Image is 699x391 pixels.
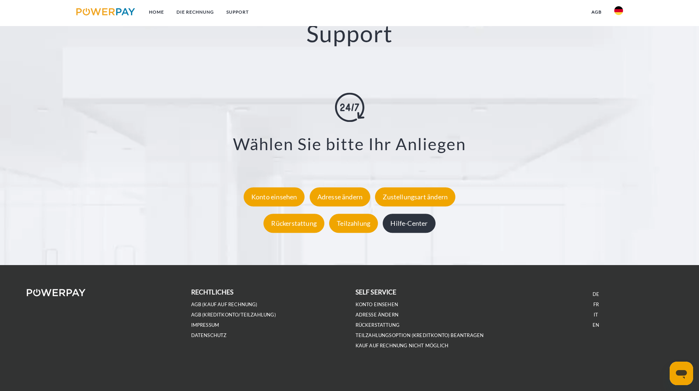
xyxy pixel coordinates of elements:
[191,312,276,318] a: AGB (Kreditkonto/Teilzahlung)
[244,187,305,206] div: Konto einsehen
[356,332,484,338] a: Teilzahlungsoption (KREDITKONTO) beantragen
[76,8,135,15] img: logo-powerpay.svg
[262,219,326,227] a: Rückerstattung
[593,291,599,297] a: DE
[335,93,364,122] img: online-shopping.svg
[594,312,598,318] a: IT
[44,134,655,155] h3: Wählen Sie bitte Ihr Anliegen
[593,322,599,328] a: EN
[308,193,372,201] a: Adresse ändern
[220,6,255,19] a: SUPPORT
[375,187,455,206] div: Zustellungsart ändern
[356,288,397,296] b: self service
[356,322,400,328] a: Rückerstattung
[191,288,234,296] b: rechtliches
[356,343,449,349] a: Kauf auf Rechnung nicht möglich
[356,312,399,318] a: Adresse ändern
[381,219,437,227] a: Hilfe-Center
[373,193,457,201] a: Zustellungsart ändern
[27,289,86,296] img: logo-powerpay-white.svg
[310,187,371,206] div: Adresse ändern
[614,6,623,15] img: de
[191,332,227,338] a: DATENSCHUTZ
[585,6,608,19] a: agb
[191,301,258,308] a: AGB (Kauf auf Rechnung)
[143,6,170,19] a: Home
[35,19,664,48] h2: Support
[327,219,380,227] a: Teilzahlung
[670,362,693,385] iframe: Schaltfläche zum Öffnen des Messaging-Fensters
[593,301,599,308] a: FR
[356,301,398,308] a: Konto einsehen
[191,322,219,328] a: IMPRESSUM
[263,214,324,233] div: Rückerstattung
[329,214,378,233] div: Teilzahlung
[170,6,220,19] a: DIE RECHNUNG
[242,193,307,201] a: Konto einsehen
[383,214,435,233] div: Hilfe-Center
